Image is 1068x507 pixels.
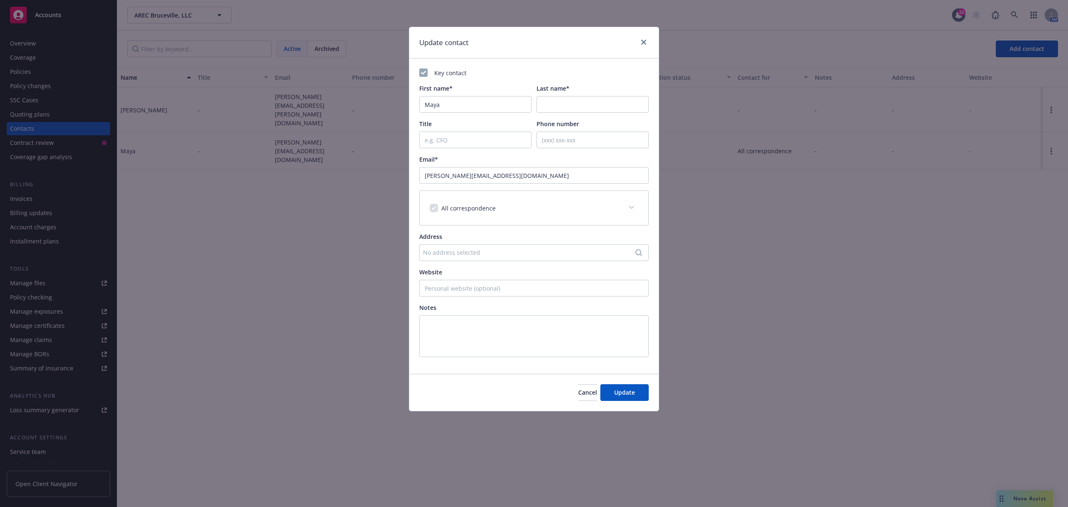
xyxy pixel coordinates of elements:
[419,244,649,261] button: No address selected
[537,84,569,92] span: Last name*
[635,249,642,256] svg: Search
[420,191,648,225] div: All correspondence
[419,37,469,48] h1: Update contact
[419,233,442,241] span: Address
[537,120,579,128] span: Phone number
[423,248,637,257] div: No address selected
[537,132,649,148] input: (xxx) xxx-xxx
[419,304,436,312] span: Notes
[614,388,635,396] span: Update
[578,388,597,396] span: Cancel
[537,96,649,113] input: Last Name
[441,204,496,212] span: All correspondence
[419,84,453,92] span: First name*
[419,132,531,148] input: e.g. CFO
[419,280,649,297] input: Personal website (optional)
[419,268,442,276] span: Website
[419,155,438,163] span: Email*
[419,68,649,77] div: Key contact
[419,120,432,128] span: Title
[419,96,531,113] input: First Name
[578,384,597,401] button: Cancel
[639,37,649,47] a: close
[419,167,649,184] input: example@email.com
[600,384,649,401] button: Update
